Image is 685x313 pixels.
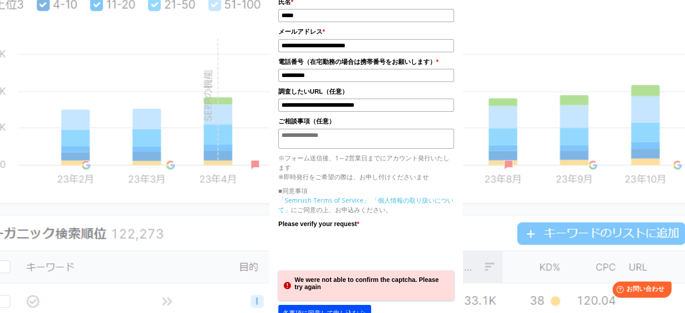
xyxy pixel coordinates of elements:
[278,271,454,300] div: We were not able to confirm the captcha. Please try again
[278,153,454,181] p: ※フォーム送信後、1～2営業日までにアカウント発行いたします ※即時発行をご希望の際は、お申し付けくださいませ
[278,196,454,214] a: 「個人情報の取り扱いについて」
[278,27,454,36] label: メールアドレス
[278,186,454,195] p: ■同意事項
[278,231,415,266] iframe: reCAPTCHA
[605,278,675,303] iframe: Help widget launcher
[278,116,454,126] label: ご相談事項（任意）
[278,86,454,96] label: 調査したいURL（任意）
[278,196,370,204] a: 「Semrush Terms of Service」
[278,219,454,229] label: Please verify your request
[278,57,454,67] label: 電話番号（在宅勤務の場合は携帯番号をお願いします）
[278,195,454,214] p: にご同意の上、お申込みください。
